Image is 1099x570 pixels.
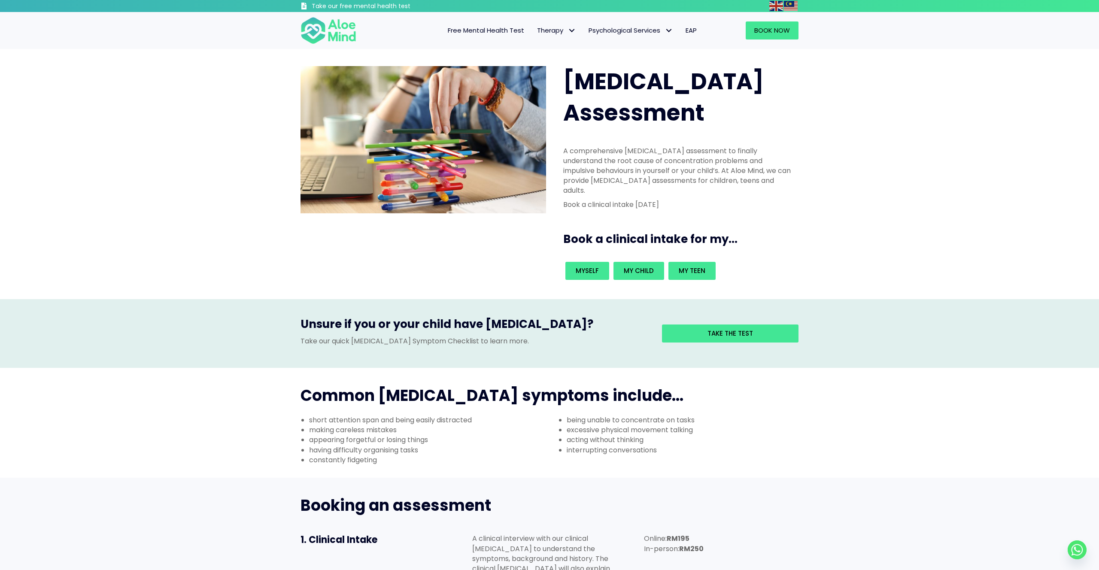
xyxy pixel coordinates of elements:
[686,26,697,35] span: EAP
[563,200,793,209] p: Book a clinical intake [DATE]
[769,1,784,11] a: English
[567,425,807,435] li: excessive physical movement talking
[563,260,793,282] div: Book an intake for my...
[567,445,807,455] li: interrupting conversations
[563,66,764,128] span: [MEDICAL_DATA] Assessment
[784,1,798,11] img: ms
[448,26,524,35] span: Free Mental Health Test
[531,21,582,39] a: TherapyTherapy: submenu
[301,316,649,336] h3: Unsure if you or your child have [MEDICAL_DATA]?
[301,2,456,12] a: Take our free mental health test
[624,266,654,275] span: My child
[367,21,703,39] nav: Menu
[565,262,609,280] a: Myself
[679,544,704,554] strong: RM250
[769,1,783,11] img: en
[589,26,673,35] span: Psychological Services
[565,24,578,37] span: Therapy: submenu
[537,26,576,35] span: Therapy
[563,146,793,196] p: A comprehensive [MEDICAL_DATA] assessment to finally understand the root cause of concentration p...
[1068,540,1087,559] a: Whatsapp
[563,231,802,247] h3: Book a clinical intake for my...
[441,21,531,39] a: Free Mental Health Test
[784,1,798,11] a: Malay
[309,415,549,425] li: short attention span and being easily distracted
[667,534,689,543] strong: RM195
[301,16,356,45] img: Aloe mind Logo
[309,445,549,455] li: having difficulty organising tasks
[301,494,491,516] span: Booking an assessment
[301,533,377,546] span: 1. Clinical Intake
[644,534,798,553] p: Online: In-person:
[613,262,664,280] a: My child
[301,66,546,213] img: ADHD photo
[301,385,683,406] span: Common [MEDICAL_DATA] symptoms include...
[309,425,549,435] li: making careless mistakes
[301,336,649,346] p: Take our quick [MEDICAL_DATA] Symptom Checklist to learn more.
[662,324,798,343] a: Take the test
[309,455,549,465] li: constantly fidgeting
[668,262,716,280] a: My teen
[679,266,705,275] span: My teen
[567,415,807,425] li: being unable to concentrate on tasks
[707,329,753,338] span: Take the test
[582,21,679,39] a: Psychological ServicesPsychological Services: submenu
[309,435,549,445] li: appearing forgetful or losing things
[746,21,798,39] a: Book Now
[312,2,456,11] h3: Take our free mental health test
[576,266,599,275] span: Myself
[662,24,675,37] span: Psychological Services: submenu
[567,435,807,445] li: acting without thinking
[679,21,703,39] a: EAP
[754,26,790,35] span: Book Now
